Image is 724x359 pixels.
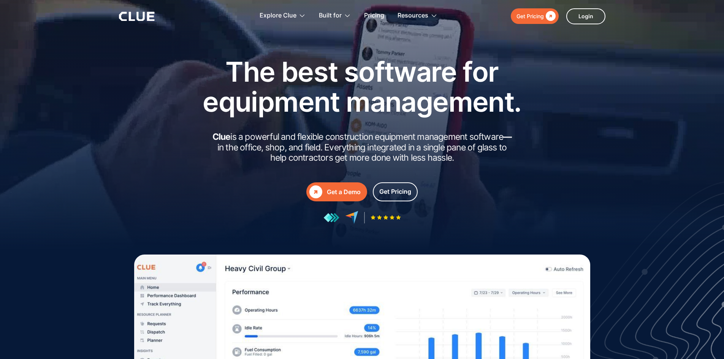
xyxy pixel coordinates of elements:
img: Five-star rating icon [371,215,401,220]
div: Built for [319,4,351,28]
strong: Clue [212,131,231,142]
div: Get a Demo [327,187,361,197]
a: Get Pricing [511,8,559,24]
div:  [309,185,322,198]
div: Resources [398,4,428,28]
a: Pricing [364,4,384,28]
img: reviews at capterra [345,211,358,224]
h2: is a powerful and flexible construction equipment management software in the office, shop, and fi... [210,132,514,163]
h1: The best software for equipment management. [191,57,533,117]
div: Get Pricing [516,11,544,21]
div: Resources [398,4,437,28]
a: Get a Demo [306,182,367,201]
iframe: Chat Widget [686,323,724,359]
a: Get Pricing [373,182,418,201]
img: reviews at getapp [323,213,339,223]
div: Explore Clue [260,4,306,28]
div: Get Pricing [379,187,411,196]
div: Built for [319,4,342,28]
strong: — [503,131,512,142]
div:  [544,11,556,21]
a: Login [566,8,605,24]
div: Explore Clue [260,4,296,28]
